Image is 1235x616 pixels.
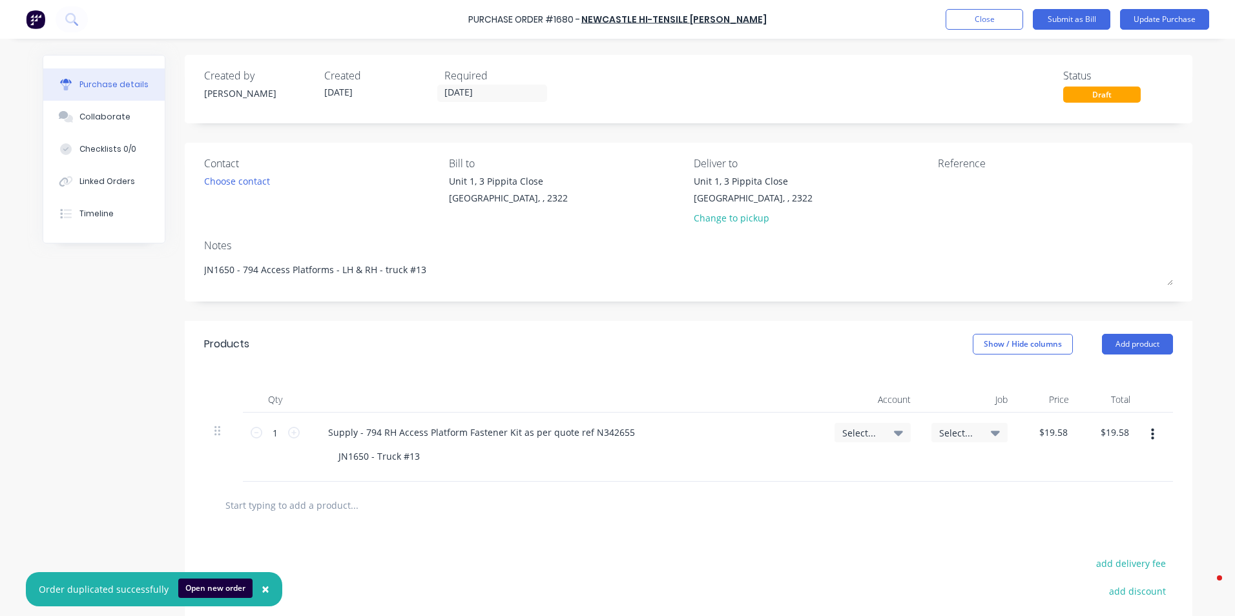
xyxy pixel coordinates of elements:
div: [GEOGRAPHIC_DATA], , 2322 [694,191,813,205]
div: Total [1079,387,1141,413]
textarea: JN1650 - 794 Access Platforms - LH & RH - truck #13 [204,256,1173,285]
button: Submit as Bill [1033,9,1110,30]
div: Linked Orders [79,176,135,187]
div: Deliver to [694,156,929,171]
div: Draft [1063,87,1141,103]
div: Choose contact [204,174,270,188]
button: Show / Hide columns [973,334,1073,354]
iframe: Intercom live chat [1191,572,1222,603]
div: Collaborate [79,111,130,123]
div: Checklists 0/0 [79,143,136,155]
img: Factory [26,10,45,29]
button: Purchase details [43,68,165,101]
button: Collaborate [43,101,165,133]
div: Products [204,336,249,352]
span: Select... [842,426,881,440]
div: Supply - 794 RH Access Platform Fastener Kit as per quote ref N342655 [318,423,645,442]
div: Unit 1, 3 Pippita Close [694,174,813,188]
a: Newcastle Hi-Tensile [PERSON_NAME] [581,13,767,26]
div: Required [444,68,554,83]
button: add delivery fee [1088,555,1173,571]
span: Select... [939,426,978,440]
button: Open new order [178,579,253,598]
div: Created [324,68,434,83]
div: Unit 1, 3 Pippita Close [449,174,568,188]
span: × [262,580,269,598]
div: Reference [938,156,1173,171]
div: Purchase details [79,79,149,90]
button: Linked Orders [43,165,165,198]
div: Price [1018,387,1079,413]
div: Timeline [79,208,114,220]
div: Bill to [449,156,684,171]
div: Notes [204,238,1173,253]
div: Status [1063,68,1173,83]
button: Close [946,9,1023,30]
div: Job [921,387,1018,413]
div: Purchase Order #1680 - [468,13,580,26]
div: Account [824,387,921,413]
div: Created by [204,68,314,83]
button: add discount [1101,582,1173,599]
button: Timeline [43,198,165,230]
div: Change to pickup [694,211,813,225]
div: [PERSON_NAME] [204,87,314,100]
div: Order duplicated successfully [39,582,169,596]
button: Update Purchase [1120,9,1209,30]
input: Start typing to add a product... [225,492,483,518]
div: Qty [243,387,307,413]
div: Contact [204,156,439,171]
div: [GEOGRAPHIC_DATA], , 2322 [449,191,568,205]
button: Close [249,574,282,605]
div: JN1650 - Truck #13 [328,447,430,466]
button: Checklists 0/0 [43,133,165,165]
button: Add product [1102,334,1173,354]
